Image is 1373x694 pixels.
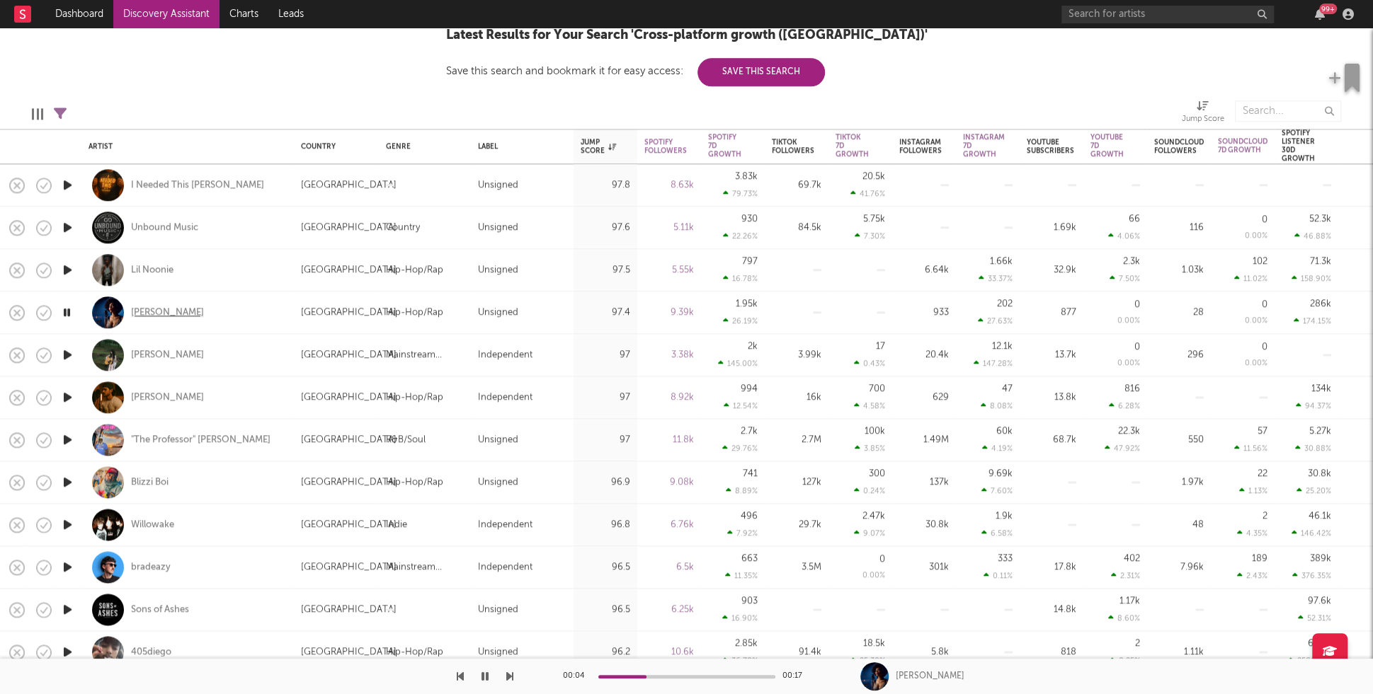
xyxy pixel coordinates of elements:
[478,432,518,449] div: Unsigned
[131,476,169,489] div: Blizzi Boi
[1135,639,1140,648] div: 2
[722,656,758,665] div: 36.78 %
[724,401,758,410] div: 12.54 %
[997,299,1013,308] div: 202
[1110,274,1140,283] div: 7.50 %
[131,306,204,319] a: [PERSON_NAME]
[854,359,885,368] div: 0.43 %
[899,559,949,576] div: 301k
[1154,304,1204,321] div: 28
[301,516,397,533] div: [GEOGRAPHIC_DATA]
[478,219,518,236] div: Unsigned
[32,93,43,134] div: Edit Columns
[301,304,397,321] div: [GEOGRAPHIC_DATA]
[1292,571,1331,580] div: 376.35 %
[741,511,758,521] div: 496
[478,601,518,618] div: Unsigned
[981,486,1013,495] div: 7.60 %
[1262,342,1267,352] div: 0
[1218,137,1267,154] div: Soundcloud 7D Growth
[301,389,397,406] div: [GEOGRAPHIC_DATA]
[899,389,949,406] div: 629
[727,528,758,538] div: 7.92 %
[772,389,821,406] div: 16k
[1310,299,1331,308] div: 286k
[741,596,758,606] div: 903
[386,389,443,406] div: Hip-Hop/Rap
[581,516,630,533] div: 96.8
[772,644,821,661] div: 91.4k
[981,528,1013,538] div: 6.58 %
[899,516,949,533] div: 30.8k
[1108,231,1140,241] div: 4.06 %
[1295,444,1331,453] div: 30.88 %
[301,219,397,236] div: [GEOGRAPHIC_DATA]
[478,389,532,406] div: Independent
[581,389,630,406] div: 97
[581,304,630,321] div: 97.4
[899,138,942,155] div: Instagram Followers
[1124,384,1140,393] div: 816
[1154,516,1204,533] div: 48
[722,613,758,623] div: 16.90 %
[581,262,630,279] div: 97.5
[478,516,532,533] div: Independent
[644,516,694,533] div: 6.76k
[772,138,814,155] div: Tiktok Followers
[131,221,198,234] div: Unbound Music
[1129,214,1140,224] div: 66
[1154,347,1204,364] div: 296
[1263,511,1267,521] div: 2
[1118,427,1140,436] div: 22.3k
[1262,215,1267,224] div: 0
[899,644,949,661] div: 5.8k
[581,601,630,618] div: 96.5
[996,511,1013,521] div: 1.9k
[974,359,1013,368] div: 147.28 %
[855,444,885,453] div: 3.85 %
[1154,138,1204,155] div: Soundcloud Followers
[862,511,885,521] div: 2.47k
[741,384,758,393] div: 994
[1235,100,1341,122] input: Search...
[131,561,171,574] a: bradeazy
[581,432,630,449] div: 97
[301,432,397,449] div: [GEOGRAPHIC_DATA]
[478,177,518,194] div: Unsigned
[982,444,1013,453] div: 4.19 %
[772,474,821,491] div: 127k
[899,347,949,364] div: 20.4k
[863,214,885,224] div: 5.75k
[979,274,1013,283] div: 33.37 %
[708,133,741,158] div: Spotify 7D Growth
[301,601,397,618] div: [GEOGRAPHIC_DATA]
[131,349,204,362] a: [PERSON_NAME]
[855,231,885,241] div: 7.30 %
[896,670,964,683] div: [PERSON_NAME]
[478,347,532,364] div: Independent
[772,347,821,364] div: 3.99k
[850,189,885,198] div: 41.76 %
[1027,219,1076,236] div: 1.69k
[54,93,67,134] div: Filters(11 filters active)
[1234,274,1267,283] div: 11.02 %
[1294,231,1331,241] div: 46.88 %
[718,359,758,368] div: 145.00 %
[741,214,758,224] div: 930
[478,142,559,151] div: Label
[1027,644,1076,661] div: 818
[301,559,397,576] div: [GEOGRAPHIC_DATA]
[1310,554,1331,563] div: 389k
[836,133,869,158] div: Tiktok 7D Growth
[1061,6,1274,23] input: Search for artists
[1027,262,1076,279] div: 32.9k
[726,486,758,495] div: 8.89 %
[723,231,758,241] div: 22.26 %
[644,347,694,364] div: 3.38k
[1002,384,1013,393] div: 47
[735,172,758,181] div: 3.83k
[644,177,694,194] div: 8.63k
[1309,511,1331,521] div: 46.1k
[301,474,397,491] div: [GEOGRAPHIC_DATA]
